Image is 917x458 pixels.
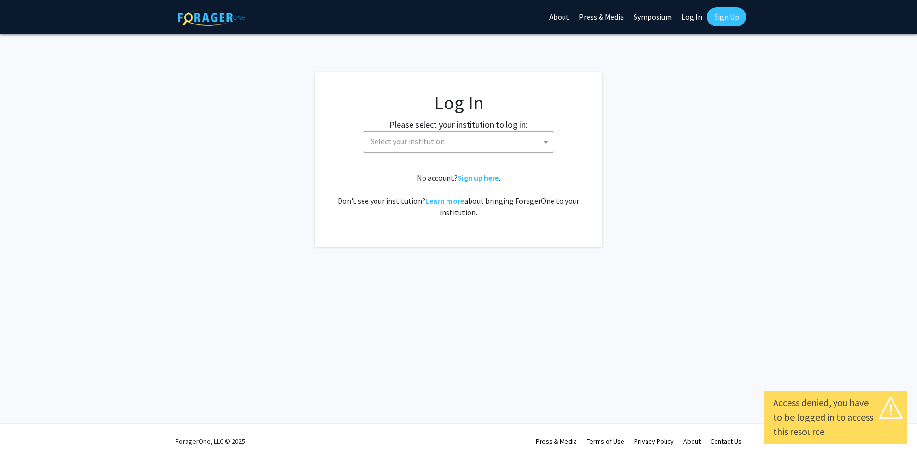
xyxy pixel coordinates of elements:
[683,437,701,446] a: About
[334,172,583,218] div: No account? . Don't see your institution? about bringing ForagerOne to your institution.
[367,132,554,151] span: Select your institution
[536,437,577,446] a: Press & Media
[587,437,624,446] a: Terms of Use
[389,118,528,131] label: Please select your institution to log in:
[773,396,898,439] div: Access denied, you have to be logged in to access this resource
[425,196,464,205] a: Learn more about bringing ForagerOne to your institution
[458,173,499,182] a: Sign up here
[363,131,554,153] span: Select your institution
[178,9,245,26] img: ForagerOne Logo
[334,91,583,114] h1: Log In
[371,136,445,146] span: Select your institution
[634,437,674,446] a: Privacy Policy
[176,424,245,458] div: ForagerOne, LLC © 2025
[710,437,741,446] a: Contact Us
[707,7,746,26] a: Sign Up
